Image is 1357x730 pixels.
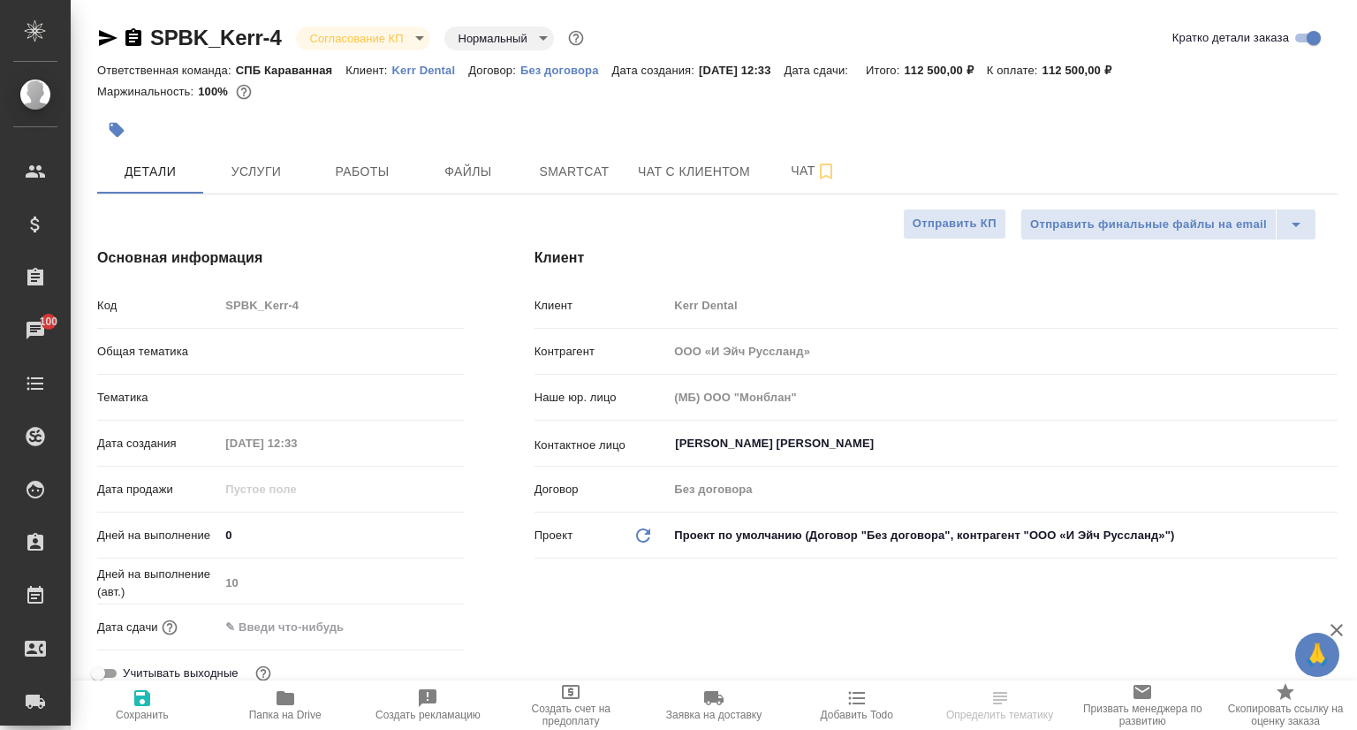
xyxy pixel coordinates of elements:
[785,681,929,730] button: Добавить Todo
[1020,209,1316,240] div: split button
[97,247,464,269] h4: Основная информация
[219,430,374,456] input: Пустое поле
[97,85,198,98] p: Маржинальность:
[219,614,374,640] input: ✎ Введи что-нибудь
[249,709,322,721] span: Папка на Drive
[904,64,986,77] p: 112 500,00 ₽
[499,681,642,730] button: Создать счет на предоплату
[198,85,232,98] p: 100%
[565,27,588,49] button: Доп статусы указывают на важность/срочность заказа
[520,62,612,77] a: Без договора
[97,566,219,601] p: Дней на выполнение (авт.)
[1224,703,1346,727] span: Скопировать ссылку на оценку заказа
[392,64,469,77] p: Kerr Dental
[150,26,282,49] a: SPBK_Kerr-4
[97,435,219,452] p: Дата создания
[375,709,481,721] span: Создать рекламацию
[666,709,762,721] span: Заявка на доставку
[97,619,158,636] p: Дата сдачи
[357,681,500,730] button: Создать рекламацию
[534,389,669,407] p: Наше юр. лицо
[785,64,853,77] p: Дата сдачи:
[453,31,533,46] button: Нормальный
[296,27,430,50] div: Согласование КП
[946,709,1053,721] span: Определить тематику
[97,343,219,361] p: Общая тематика
[534,527,573,544] p: Проект
[214,161,299,183] span: Услуги
[815,161,837,182] svg: Подписаться
[97,64,236,77] p: Ответственная команда:
[612,64,699,77] p: Дата создания:
[866,64,904,77] p: Итого:
[123,665,239,682] span: Учитывать выходные
[1295,633,1339,677] button: 🙏
[123,27,144,49] button: Скопировать ссылку
[668,476,1338,502] input: Пустое поле
[668,293,1338,318] input: Пустое поле
[699,64,785,77] p: [DATE] 12:33
[219,383,463,413] div: ​
[236,64,346,77] p: СПБ Караванная
[392,62,469,77] a: Kerr Dental
[903,209,1006,240] button: Отправить КП
[219,522,463,548] input: ✎ Введи что-нибудь
[821,709,893,721] span: Добавить Todo
[305,31,409,46] button: Согласование КП
[219,570,463,596] input: Пустое поле
[929,681,1072,730] button: Определить тематику
[219,293,463,318] input: Пустое поле
[444,27,554,50] div: Согласование КП
[108,161,193,183] span: Детали
[510,703,632,727] span: Создать счет на предоплату
[4,308,66,353] a: 100
[158,616,181,639] button: Если добавить услуги и заполнить их объемом, то дата рассчитается автоматически
[771,160,856,182] span: Чат
[232,80,255,103] button: 0.00 RUB;
[987,64,1042,77] p: К оплате:
[1172,29,1289,47] span: Кратко детали заказа
[97,110,136,149] button: Добавить тэг
[219,337,463,367] div: ​
[1302,636,1332,673] span: 🙏
[1042,64,1125,77] p: 112 500,00 ₽
[97,481,219,498] p: Дата продажи
[534,437,669,454] p: Контактное лицо
[1328,442,1331,445] button: Open
[534,297,669,315] p: Клиент
[116,709,169,721] span: Сохранить
[534,481,669,498] p: Договор
[29,313,69,331] span: 100
[1020,209,1277,240] button: Отправить финальные файлы на email
[668,338,1338,364] input: Пустое поле
[219,476,374,502] input: Пустое поле
[1214,681,1357,730] button: Скопировать ссылку на оценку заказа
[668,521,1338,551] div: Проект по умолчанию (Договор "Без договора", контрагент "ООО «И Эйч Руссланд»")
[426,161,511,183] span: Файлы
[71,681,214,730] button: Сохранить
[468,64,520,77] p: Договор:
[913,214,997,234] span: Отправить КП
[97,297,219,315] p: Код
[534,343,669,361] p: Контрагент
[345,64,391,77] p: Клиент:
[668,384,1338,410] input: Пустое поле
[97,527,219,544] p: Дней на выполнение
[638,161,750,183] span: Чат с клиентом
[97,27,118,49] button: Скопировать ссылку для ЯМессенджера
[642,681,785,730] button: Заявка на доставку
[1030,215,1267,235] span: Отправить финальные файлы на email
[520,64,612,77] p: Без договора
[534,247,1338,269] h4: Клиент
[252,662,275,685] button: Выбери, если сб и вс нужно считать рабочими днями для выполнения заказа.
[1071,681,1214,730] button: Призвать менеджера по развитию
[1081,703,1203,727] span: Призвать менеджера по развитию
[97,389,219,407] p: Тематика
[214,681,357,730] button: Папка на Drive
[320,161,405,183] span: Работы
[532,161,617,183] span: Smartcat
